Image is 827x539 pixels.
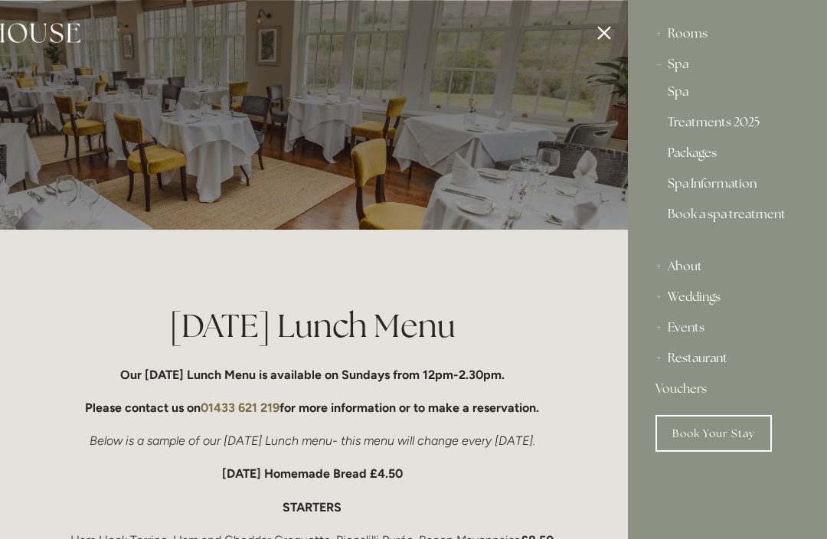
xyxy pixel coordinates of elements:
[668,86,787,104] a: Spa
[668,116,787,135] a: Treatments 2025
[655,415,772,452] a: Book Your Stay
[655,374,799,404] a: Vouchers
[668,178,787,196] a: Spa Information
[655,18,799,49] div: Rooms
[655,282,799,312] div: Weddings
[655,343,799,374] div: Restaurant
[668,147,787,165] a: Packages
[668,208,787,233] a: Book a spa treatment
[655,49,799,80] div: Spa
[655,312,799,343] div: Events
[655,251,799,282] div: About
